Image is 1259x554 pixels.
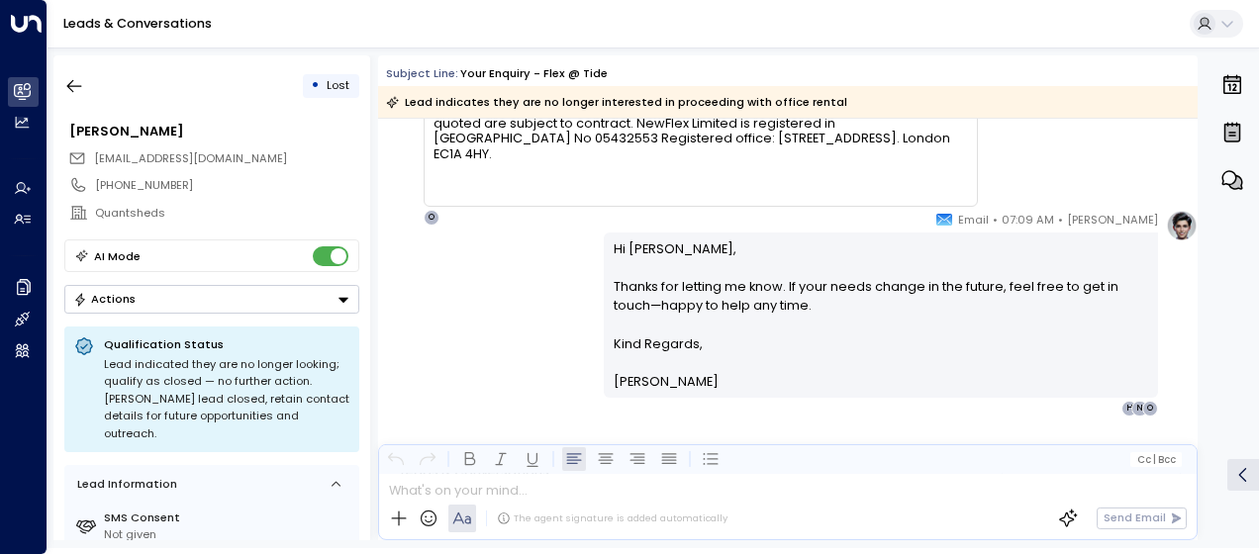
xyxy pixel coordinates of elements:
[386,65,458,81] span: Subject Line:
[327,77,349,93] span: Lost
[958,210,989,230] span: Email
[64,285,359,314] button: Actions
[94,246,141,266] div: AI Mode
[614,239,1149,334] p: Hi [PERSON_NAME], Thanks for letting me know. If your needs change in the future, feel free to ge...
[614,372,719,391] span: [PERSON_NAME]
[63,15,212,32] a: Leads & Conversations
[69,122,358,140] div: [PERSON_NAME]
[71,476,177,493] div: Lead Information
[993,210,998,230] span: •
[497,511,727,525] div: The agent signature is added automatically
[95,205,358,222] div: Quantsheds
[64,285,359,314] div: Button group with a nested menu
[104,526,352,543] div: Not given
[94,150,287,166] span: [EMAIL_ADDRESS][DOMAIN_NAME]
[1153,454,1156,465] span: |
[1067,210,1158,230] span: [PERSON_NAME]
[460,65,608,82] div: Your enquiry - Flex @ Tide
[1058,210,1063,230] span: •
[73,292,136,306] div: Actions
[1130,452,1182,467] button: Cc|Bcc
[386,92,847,112] div: Lead indicates they are no longer interested in proceeding with office rental
[1002,210,1054,230] span: 07:09 AM
[434,70,967,161] span: This email is confidential and intended for the exclusive use of the addressee(s) only. You shoul...
[384,447,408,471] button: Undo
[104,356,349,443] div: Lead indicated they are no longer looking; qualify as closed — no further action. [PERSON_NAME] l...
[416,447,439,471] button: Redo
[104,336,349,352] p: Qualification Status
[95,177,358,194] div: [PHONE_NUMBER]
[94,150,287,167] span: oli@quantsheds.com
[1137,454,1176,465] span: Cc Bcc
[1166,210,1198,241] img: profile-logo.png
[1131,401,1147,416] div: N
[1142,401,1158,416] div: O
[104,509,352,526] label: SMS Consent
[614,334,703,353] span: Kind Regards,
[311,71,320,100] div: •
[1121,401,1137,416] div: H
